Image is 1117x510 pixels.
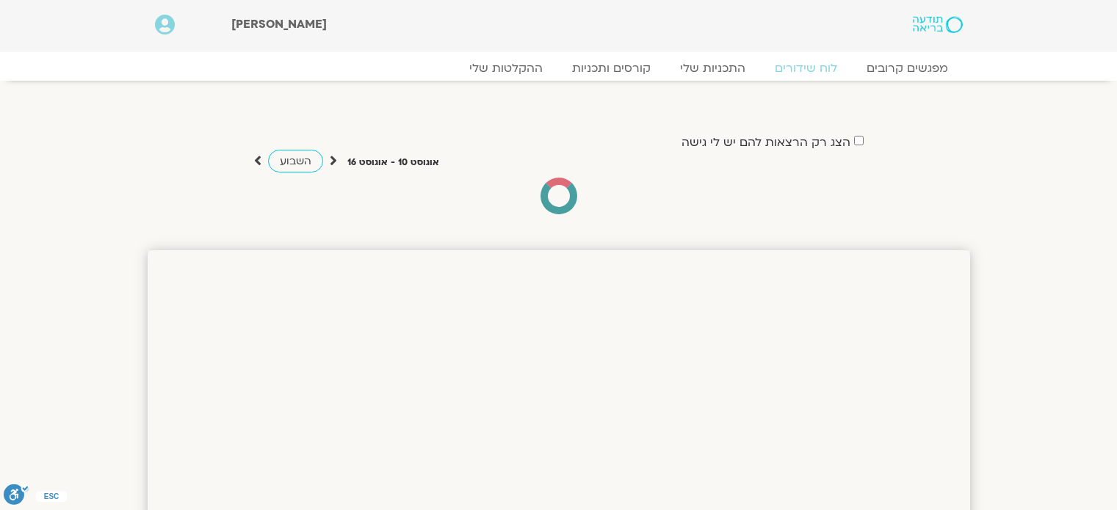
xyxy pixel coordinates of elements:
label: הצג רק הרצאות להם יש לי גישה [682,136,850,149]
a: מפגשים קרובים [852,61,963,76]
span: [PERSON_NAME] [231,16,327,32]
a: התכניות שלי [665,61,760,76]
a: ההקלטות שלי [455,61,557,76]
a: לוח שידורים [760,61,852,76]
a: השבוע [268,150,323,172]
span: השבוע [280,154,311,168]
nav: Menu [155,61,963,76]
a: קורסים ותכניות [557,61,665,76]
p: אוגוסט 10 - אוגוסט 16 [347,155,439,170]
